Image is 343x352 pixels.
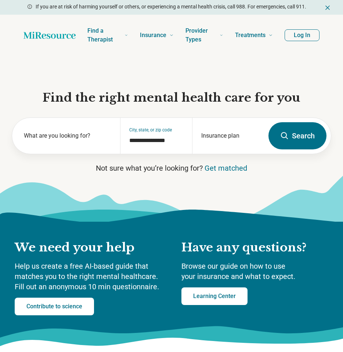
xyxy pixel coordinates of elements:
[87,21,128,50] a: Find a Therapist
[15,298,94,315] a: Contribute to science
[24,131,111,140] label: What are you looking for?
[185,26,217,45] span: Provider Types
[205,164,247,173] a: Get matched
[15,240,167,255] h2: We need your help
[24,28,76,43] a: Home page
[185,21,223,50] a: Provider Types
[324,3,331,12] button: Dismiss
[235,21,273,50] a: Treatments
[140,30,166,40] span: Insurance
[235,30,266,40] span: Treatments
[181,287,248,305] a: Learning Center
[181,261,328,282] p: Browse our guide on how to use your insurance and what to expect.
[140,21,174,50] a: Insurance
[87,26,122,45] span: Find a Therapist
[181,240,328,255] h2: Have any questions?
[12,163,331,173] p: Not sure what you’re looking for?
[36,3,306,11] p: If you are at risk of harming yourself or others, or experiencing a mental health crisis, call 98...
[12,90,331,106] h1: Find the right mental health care for you
[15,261,167,292] p: Help us create a free AI-based guide that matches you to the right mental healthcare. Fill out an...
[268,122,326,149] button: Search
[285,29,319,41] button: Log In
